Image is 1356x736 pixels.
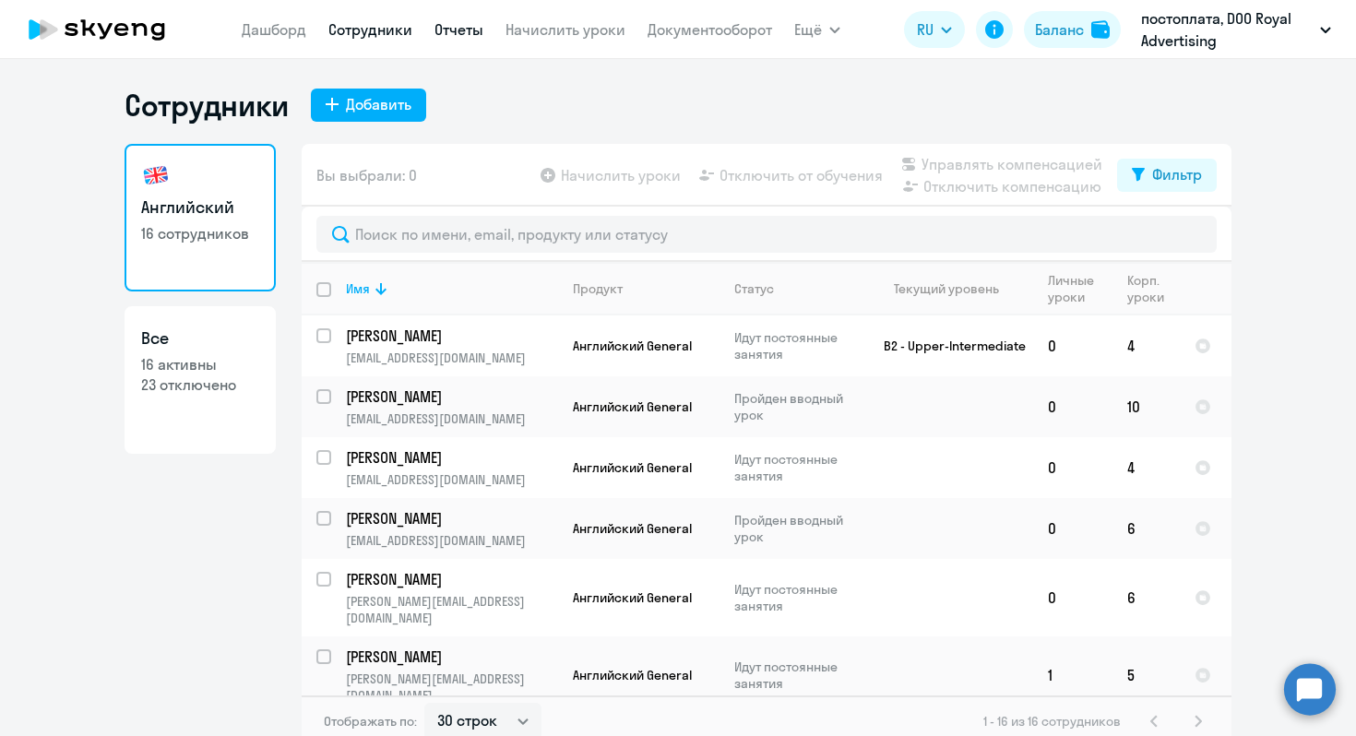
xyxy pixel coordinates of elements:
[794,18,822,41] span: Ещё
[141,354,259,374] p: 16 активны
[734,329,861,362] p: Идут постоянные занятия
[734,659,861,692] p: Идут постоянные занятия
[316,216,1217,253] input: Поиск по имени, email, продукту или статусу
[734,451,861,484] p: Идут постоянные занятия
[1033,376,1112,437] td: 0
[648,20,772,39] a: Документооборот
[894,280,999,297] div: Текущий уровень
[734,280,861,297] div: Статус
[734,512,861,545] p: Пройден вводный урок
[1117,159,1217,192] button: Фильтр
[983,713,1121,730] span: 1 - 16 из 16 сотрудников
[346,647,554,667] p: [PERSON_NAME]
[573,338,692,354] span: Английский General
[328,20,412,39] a: Сотрудники
[141,326,259,350] h3: Все
[573,459,692,476] span: Английский General
[1132,7,1340,52] button: постоплата, DOO Royal Advertising
[734,390,861,423] p: Пройден вводный урок
[346,410,557,427] p: [EMAIL_ADDRESS][DOMAIN_NAME]
[1048,272,1112,305] div: Личные уроки
[346,569,554,589] p: [PERSON_NAME]
[573,520,692,537] span: Английский General
[1112,315,1180,376] td: 4
[917,18,934,41] span: RU
[346,93,411,115] div: Добавить
[346,350,557,366] p: [EMAIL_ADDRESS][DOMAIN_NAME]
[1127,272,1167,305] div: Корп. уроки
[346,671,557,704] p: [PERSON_NAME][EMAIL_ADDRESS][DOMAIN_NAME]
[1152,163,1202,185] div: Фильтр
[1127,272,1179,305] div: Корп. уроки
[125,306,276,454] a: Все16 активны23 отключено
[242,20,306,39] a: Дашборд
[125,87,289,124] h1: Сотрудники
[346,280,557,297] div: Имя
[324,713,417,730] span: Отображать по:
[573,280,719,297] div: Продукт
[1048,272,1100,305] div: Личные уроки
[734,581,861,614] p: Идут постоянные занятия
[862,315,1033,376] td: B2 - Upper-Intermediate
[311,89,426,122] button: Добавить
[1033,636,1112,714] td: 1
[1033,498,1112,559] td: 0
[1112,376,1180,437] td: 10
[506,20,625,39] a: Начислить уроки
[346,280,370,297] div: Имя
[1091,20,1110,39] img: balance
[1112,498,1180,559] td: 6
[573,667,692,683] span: Английский General
[346,386,557,407] a: [PERSON_NAME]
[573,280,623,297] div: Продукт
[346,569,557,589] a: [PERSON_NAME]
[1035,18,1084,41] div: Баланс
[1141,7,1313,52] p: постоплата, DOO Royal Advertising
[573,398,692,415] span: Английский General
[1033,315,1112,376] td: 0
[876,280,1032,297] div: Текущий уровень
[1033,559,1112,636] td: 0
[1033,437,1112,498] td: 0
[346,647,557,667] a: [PERSON_NAME]
[346,447,554,468] p: [PERSON_NAME]
[1112,559,1180,636] td: 6
[141,223,259,243] p: 16 сотрудников
[141,160,171,190] img: english
[794,11,840,48] button: Ещё
[346,447,557,468] a: [PERSON_NAME]
[346,593,557,626] p: [PERSON_NAME][EMAIL_ADDRESS][DOMAIN_NAME]
[904,11,965,48] button: RU
[346,326,557,346] a: [PERSON_NAME]
[346,508,557,528] a: [PERSON_NAME]
[346,508,554,528] p: [PERSON_NAME]
[734,280,774,297] div: Статус
[141,196,259,220] h3: Английский
[346,532,557,549] p: [EMAIL_ADDRESS][DOMAIN_NAME]
[1112,636,1180,714] td: 5
[1024,11,1121,48] button: Балансbalance
[316,164,417,186] span: Вы выбрали: 0
[346,326,554,346] p: [PERSON_NAME]
[1112,437,1180,498] td: 4
[141,374,259,395] p: 23 отключено
[125,144,276,291] a: Английский16 сотрудников
[573,589,692,606] span: Английский General
[346,471,557,488] p: [EMAIL_ADDRESS][DOMAIN_NAME]
[434,20,483,39] a: Отчеты
[346,386,554,407] p: [PERSON_NAME]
